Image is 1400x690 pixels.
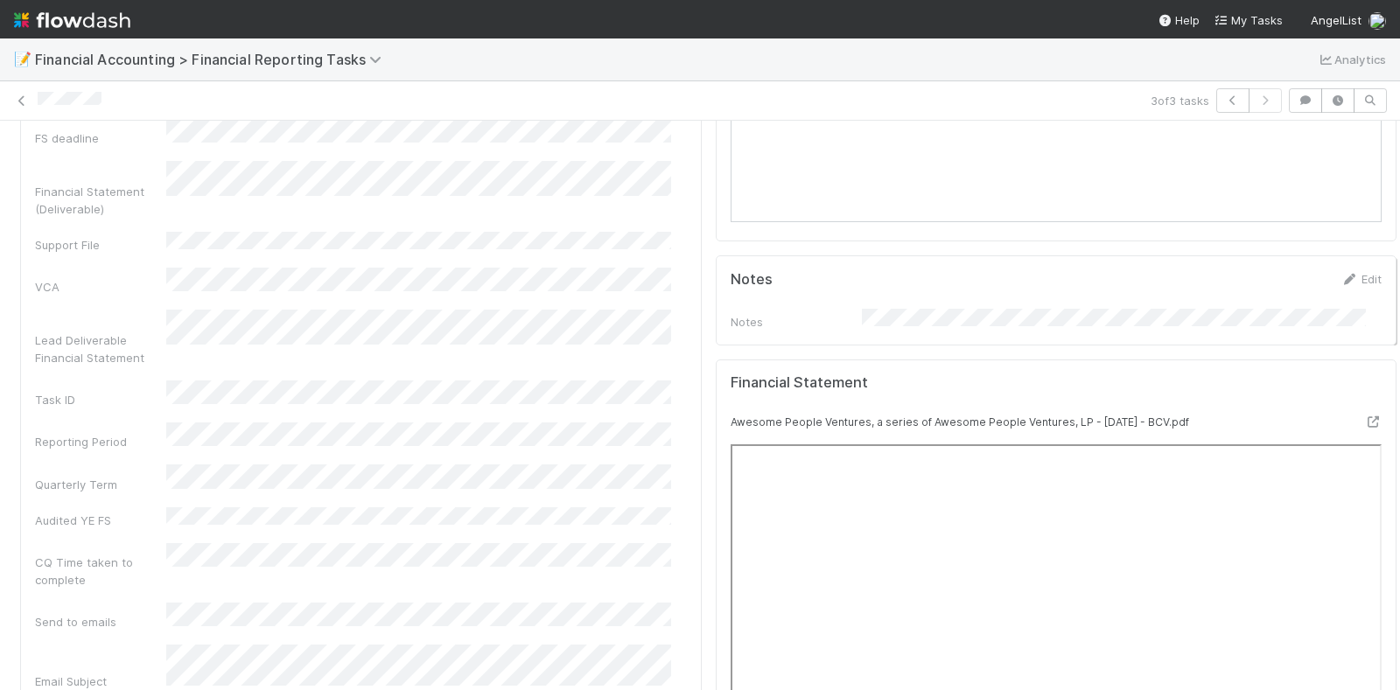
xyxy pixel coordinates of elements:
[35,331,166,366] div: Lead Deliverable Financial Statement
[35,476,166,493] div: Quarterly Term
[35,236,166,254] div: Support File
[35,433,166,450] div: Reporting Period
[14,52,31,66] span: 📝
[35,51,390,68] span: Financial Accounting > Financial Reporting Tasks
[35,391,166,408] div: Task ID
[14,5,130,35] img: logo-inverted-e16ddd16eac7371096b0.svg
[35,613,166,631] div: Send to emails
[35,512,166,529] div: Audited YE FS
[731,374,868,392] h5: Financial Statement
[1214,13,1283,27] span: My Tasks
[1317,49,1386,70] a: Analytics
[35,673,166,690] div: Email Subject
[1368,12,1386,30] img: avatar_cc3a00d7-dd5c-4a2f-8d58-dd6545b20c0d.png
[1340,272,1382,286] a: Edit
[1311,13,1361,27] span: AngelList
[1214,11,1283,29] a: My Tasks
[731,313,862,331] div: Notes
[731,415,1189,429] small: Awesome People Ventures, a series of Awesome People Ventures, LP - [DATE] - BCV.pdf
[1151,92,1209,109] span: 3 of 3 tasks
[731,271,773,289] h5: Notes
[35,278,166,296] div: VCA
[35,129,166,147] div: FS deadline
[35,183,166,218] div: Financial Statement (Deliverable)
[35,554,166,589] div: CQ Time taken to complete
[1158,11,1200,29] div: Help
